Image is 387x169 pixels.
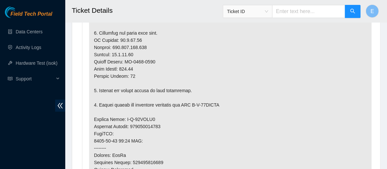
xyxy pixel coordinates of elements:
input: Enter text here... [272,5,345,18]
a: Data Centers [16,29,42,34]
a: Akamai TechnologiesField Tech Portal [5,12,52,20]
button: E [366,5,379,18]
a: Hardware Test (isok) [16,60,57,66]
span: E [371,7,374,15]
span: Support [16,72,54,85]
a: Activity Logs [16,45,41,50]
span: search [350,8,355,15]
button: search [345,5,361,18]
span: Ticket ID [227,7,268,16]
img: Akamai Technologies [5,7,33,18]
span: double-left [55,100,65,112]
span: read [8,76,12,81]
span: Field Tech Portal [10,11,52,17]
